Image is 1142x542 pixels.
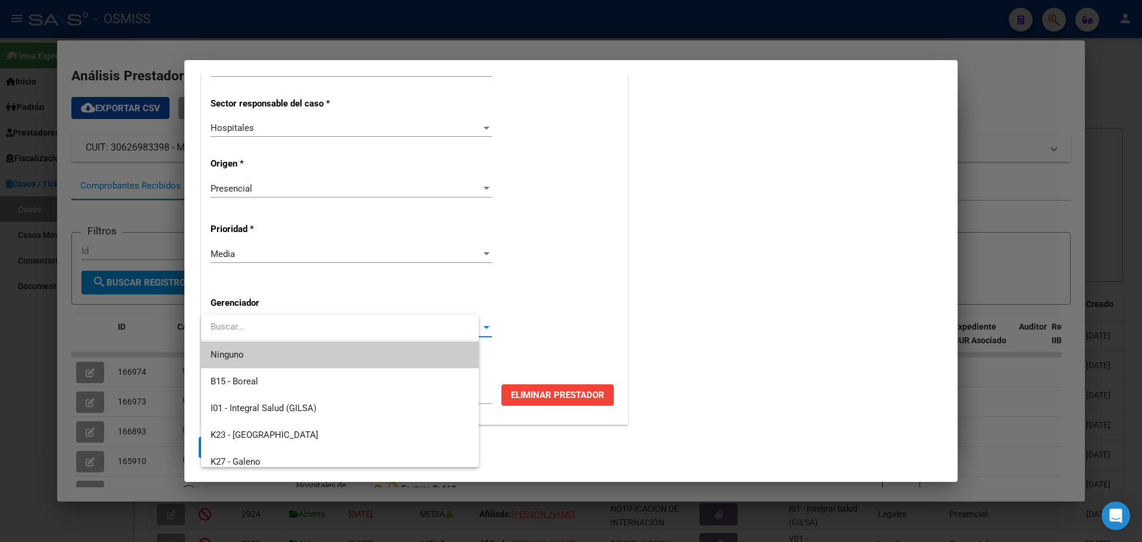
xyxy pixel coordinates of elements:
span: K23 - [GEOGRAPHIC_DATA] [211,430,318,440]
div: Open Intercom Messenger [1102,502,1130,530]
span: Ninguno [211,342,469,368]
span: B15 - Boreal [211,376,258,387]
input: dropdown search [201,314,479,340]
span: I01 - Integral Salud (GILSA) [211,403,316,413]
span: K27 - Galeno [211,456,261,467]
